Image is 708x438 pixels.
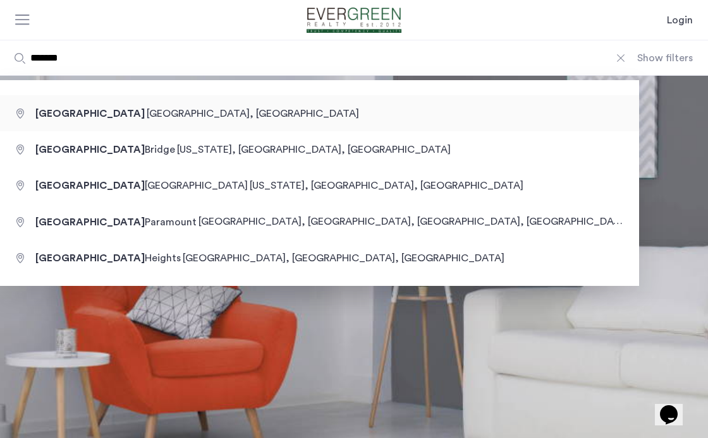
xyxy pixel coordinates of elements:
span: [US_STATE], [GEOGRAPHIC_DATA], [GEOGRAPHIC_DATA] [250,181,523,191]
span: [GEOGRAPHIC_DATA] [35,217,145,227]
span: Heights [35,253,183,263]
span: [GEOGRAPHIC_DATA], [GEOGRAPHIC_DATA], [GEOGRAPHIC_DATA] [183,253,504,263]
span: [GEOGRAPHIC_DATA] [35,145,145,155]
span: [US_STATE], [GEOGRAPHIC_DATA], [GEOGRAPHIC_DATA] [177,145,451,155]
span: Paramount [35,217,198,227]
span: [GEOGRAPHIC_DATA], [GEOGRAPHIC_DATA] [147,109,359,119]
span: [GEOGRAPHIC_DATA] [35,181,145,191]
img: logo [292,8,416,33]
span: [GEOGRAPHIC_DATA] [35,253,145,263]
a: Login [667,13,693,28]
button: Show or hide filters [637,50,693,66]
span: Bridge [35,145,177,155]
iframe: chat widget [655,388,695,425]
a: Cazamio Logo [292,8,416,33]
span: [GEOGRAPHIC_DATA], [GEOGRAPHIC_DATA], [GEOGRAPHIC_DATA], [GEOGRAPHIC_DATA] [198,216,630,227]
span: [GEOGRAPHIC_DATA] [35,109,145,119]
span: [GEOGRAPHIC_DATA] [35,181,250,191]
